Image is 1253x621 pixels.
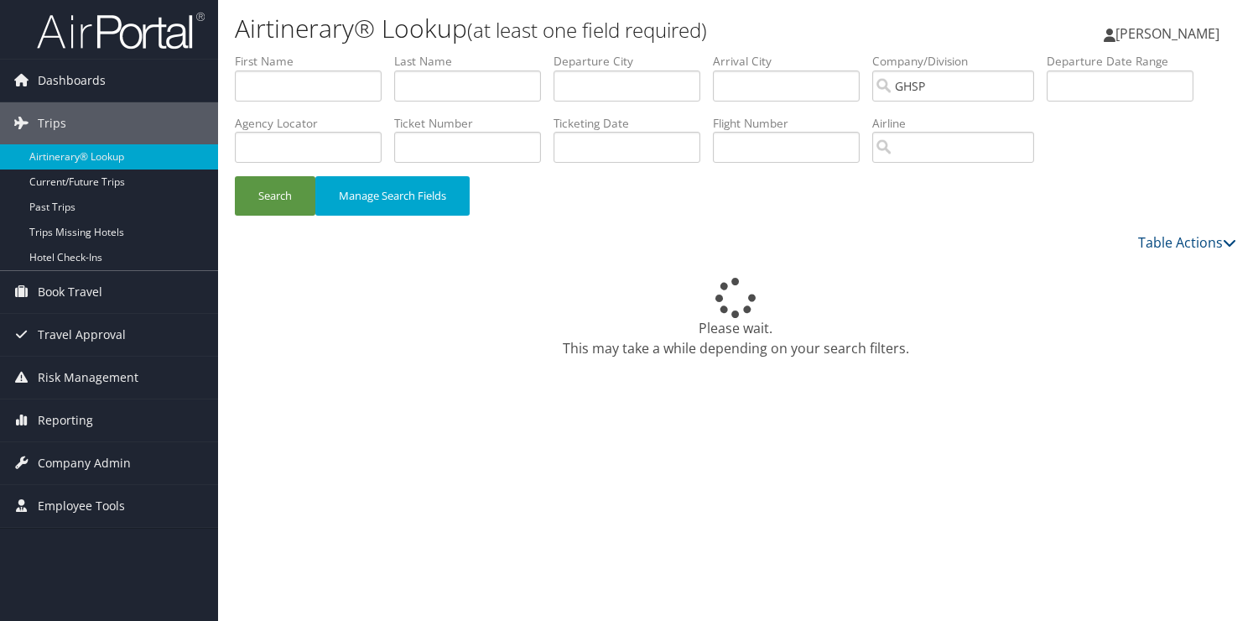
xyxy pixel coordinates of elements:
a: [PERSON_NAME] [1104,8,1236,59]
a: Table Actions [1138,233,1236,252]
span: Employee Tools [38,485,125,527]
button: Manage Search Fields [315,176,470,216]
button: Search [235,176,315,216]
span: Risk Management [38,357,138,399]
span: Company Admin [38,442,131,484]
label: Departure Date Range [1047,53,1206,70]
span: Reporting [38,399,93,441]
span: [PERSON_NAME] [1115,24,1219,43]
label: First Name [235,53,394,70]
label: Airline [872,115,1047,132]
label: Ticket Number [394,115,554,132]
label: Departure City [554,53,713,70]
label: Flight Number [713,115,872,132]
img: airportal-logo.png [37,11,205,50]
label: Ticketing Date [554,115,713,132]
label: Company/Division [872,53,1047,70]
label: Arrival City [713,53,872,70]
span: Travel Approval [38,314,126,356]
label: Last Name [394,53,554,70]
span: Book Travel [38,271,102,313]
span: Trips [38,102,66,144]
small: (at least one field required) [467,16,707,44]
label: Agency Locator [235,115,394,132]
h1: Airtinerary® Lookup [235,11,902,46]
span: Dashboards [38,60,106,102]
div: Please wait. This may take a while depending on your search filters. [235,278,1236,358]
